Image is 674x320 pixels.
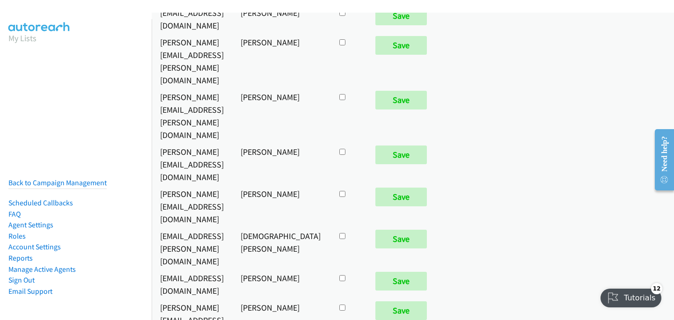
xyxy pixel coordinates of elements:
[232,269,329,299] td: [PERSON_NAME]
[152,185,232,227] td: [PERSON_NAME][EMAIL_ADDRESS][DOMAIN_NAME]
[8,242,61,251] a: Account Settings
[232,227,329,269] td: [DEMOGRAPHIC_DATA][PERSON_NAME]
[8,265,76,274] a: Manage Active Agents
[375,301,427,320] input: Save
[8,287,52,296] a: Email Support
[375,7,427,25] input: Save
[152,269,232,299] td: [EMAIL_ADDRESS][DOMAIN_NAME]
[375,272,427,291] input: Save
[8,232,26,240] a: Roles
[595,279,667,313] iframe: Checklist
[152,227,232,269] td: [EMAIL_ADDRESS][PERSON_NAME][DOMAIN_NAME]
[647,123,674,197] iframe: Resource Center
[152,4,232,34] td: [EMAIL_ADDRESS][DOMAIN_NAME]
[8,178,107,187] a: Back to Campaign Management
[232,88,329,143] td: [PERSON_NAME]
[8,220,53,229] a: Agent Settings
[375,145,427,164] input: Save
[8,198,73,207] a: Scheduled Callbacks
[375,230,427,248] input: Save
[8,33,37,44] a: My Lists
[375,188,427,206] input: Save
[8,254,33,262] a: Reports
[375,91,427,109] input: Save
[152,88,232,143] td: [PERSON_NAME][EMAIL_ADDRESS][PERSON_NAME][DOMAIN_NAME]
[232,4,329,34] td: [PERSON_NAME]
[8,210,21,218] a: FAQ
[152,143,232,185] td: [PERSON_NAME][EMAIL_ADDRESS][DOMAIN_NAME]
[8,276,35,284] a: Sign Out
[232,143,329,185] td: [PERSON_NAME]
[232,185,329,227] td: [PERSON_NAME]
[152,34,232,88] td: [PERSON_NAME][EMAIL_ADDRESS][PERSON_NAME][DOMAIN_NAME]
[375,36,427,55] input: Save
[232,34,329,88] td: [PERSON_NAME]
